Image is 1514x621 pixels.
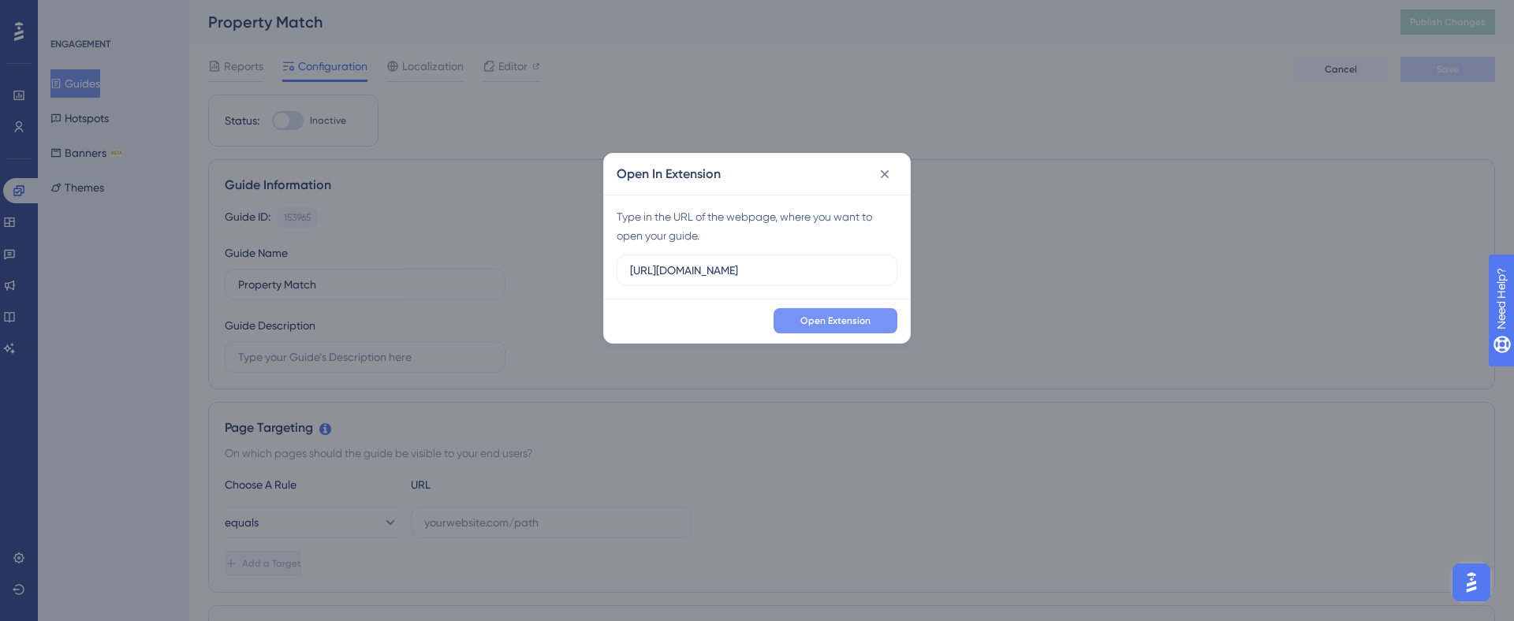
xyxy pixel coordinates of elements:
[1448,559,1495,606] iframe: UserGuiding AI Assistant Launcher
[37,4,99,23] span: Need Help?
[630,262,884,279] input: URL
[617,207,897,245] div: Type in the URL of the webpage, where you want to open your guide.
[800,314,871,327] span: Open Extension
[617,165,721,184] h2: Open In Extension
